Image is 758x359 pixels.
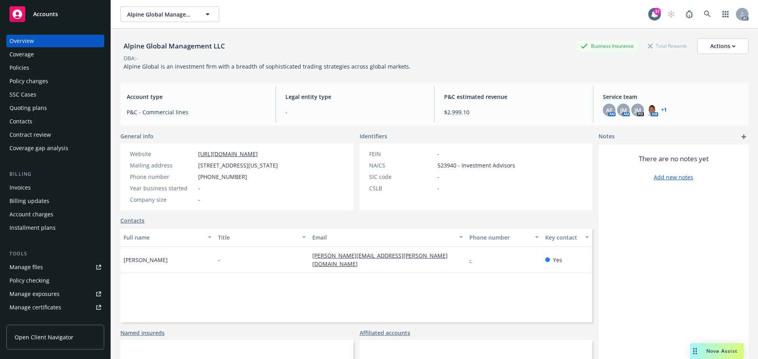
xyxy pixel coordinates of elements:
[9,221,56,234] div: Installment plans
[9,301,61,314] div: Manage certificates
[9,128,51,141] div: Contract review
[218,233,297,242] div: Title
[6,48,104,61] a: Coverage
[309,228,466,247] button: Email
[9,35,34,47] div: Overview
[6,208,104,221] a: Account charges
[663,6,679,22] a: Start snowing
[218,256,220,264] span: -
[6,75,104,87] a: Policy changes
[739,132,749,141] a: add
[369,184,434,192] div: CSLB
[718,6,734,22] a: Switch app
[697,38,749,54] button: Actions
[124,54,138,62] div: DBA: -
[130,150,195,158] div: Website
[15,333,73,341] span: Open Client Navigator
[710,39,735,54] div: Actions
[120,216,144,225] a: Contacts
[437,184,439,192] span: -
[9,115,32,128] div: Contacts
[9,142,68,154] div: Coverage gap analysis
[690,343,744,359] button: Nova Assist
[469,256,478,264] a: -
[6,3,104,25] a: Accounts
[9,274,49,287] div: Policy checking
[120,41,228,51] div: Alpine Global Management LLC
[127,93,266,101] span: Account type
[6,142,104,154] a: Coverage gap analysis
[654,8,661,15] div: 37
[312,233,454,242] div: Email
[639,154,709,164] span: There are no notes yet
[360,329,410,337] a: Affiliated accounts
[620,106,627,114] span: JM
[6,61,104,74] a: Policies
[312,252,448,268] a: [PERSON_NAME][EMAIL_ADDRESS][PERSON_NAME][DOMAIN_NAME]
[542,228,592,247] button: Key contact
[6,195,104,207] a: Billing updates
[6,301,104,314] a: Manage certificates
[553,256,562,264] span: Yes
[706,348,737,354] span: Nova Assist
[9,102,47,114] div: Quoting plans
[634,106,641,114] span: JM
[285,108,425,116] span: -
[120,132,154,140] span: General info
[599,132,615,141] span: Notes
[603,93,742,101] span: Service team
[9,61,29,74] div: Policies
[130,173,195,181] div: Phone number
[127,108,266,116] span: P&C - Commercial lines
[661,108,667,112] a: +1
[6,261,104,273] a: Manage files
[127,10,195,19] span: Alpine Global Management LLC
[645,104,658,116] img: photo
[437,173,439,181] span: -
[644,41,691,51] div: Total Rewards
[545,233,580,242] div: Key contact
[654,173,693,181] a: Add new notes
[369,150,434,158] div: FEIN
[9,75,48,87] div: Policy changes
[198,161,278,169] span: [STREET_ADDRESS][US_STATE]
[9,288,60,300] div: Manage exposures
[6,88,104,101] a: SSC Cases
[124,63,411,70] span: Alpine Global is an investment firm with a breadth of sophisticated trading strategies across glo...
[9,208,53,221] div: Account charges
[606,106,612,114] span: AF
[6,274,104,287] a: Policy checking
[6,102,104,114] a: Quoting plans
[6,115,104,128] a: Contacts
[124,256,168,264] span: [PERSON_NAME]
[120,228,215,247] button: Full name
[9,195,49,207] div: Billing updates
[215,228,309,247] button: Title
[6,221,104,234] a: Installment plans
[6,35,104,47] a: Overview
[369,173,434,181] div: SIC code
[690,343,700,359] div: Drag to move
[6,314,104,327] a: Manage claims
[33,11,58,17] span: Accounts
[6,170,104,178] div: Billing
[9,48,34,61] div: Coverage
[360,132,387,140] span: Identifiers
[130,184,195,192] div: Year business started
[120,6,219,22] button: Alpine Global Management LLC
[124,233,203,242] div: Full name
[130,195,195,204] div: Company size
[466,228,542,247] button: Phone number
[6,250,104,258] div: Tools
[700,6,715,22] a: Search
[9,261,43,273] div: Manage files
[437,161,515,169] span: 523940 - Investment Advisors
[198,184,200,192] span: -
[6,128,104,141] a: Contract review
[577,41,638,51] div: Business Insurance
[9,181,31,194] div: Invoices
[6,288,104,300] span: Manage exposures
[285,93,425,101] span: Legal entity type
[198,150,258,158] a: [URL][DOMAIN_NAME]
[437,150,439,158] span: -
